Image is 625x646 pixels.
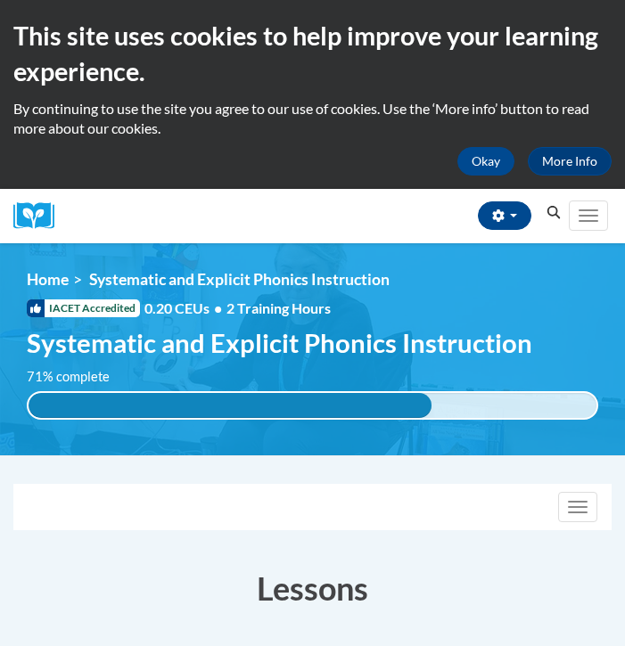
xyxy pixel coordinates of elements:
[89,270,390,289] span: Systematic and Explicit Phonics Instruction
[27,327,532,358] span: Systematic and Explicit Phonics Instruction
[144,298,226,318] span: 0.20 CEUs
[226,299,331,316] span: 2 Training Hours
[27,367,129,387] label: 71% complete
[13,202,67,230] a: Cox Campus
[13,202,67,230] img: Logo brand
[457,147,514,176] button: Okay
[27,299,140,317] span: IACET Accredited
[13,99,612,138] p: By continuing to use the site you agree to our use of cookies. Use the ‘More info’ button to read...
[214,299,222,316] span: •
[567,189,612,243] div: Main menu
[27,270,69,289] a: Home
[29,393,432,418] div: 71% complete
[540,202,567,224] button: Search
[478,201,531,230] button: Account Settings
[13,18,612,90] h2: This site uses cookies to help improve your learning experience.
[13,566,612,610] h3: Lessons
[528,147,612,176] a: More Info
